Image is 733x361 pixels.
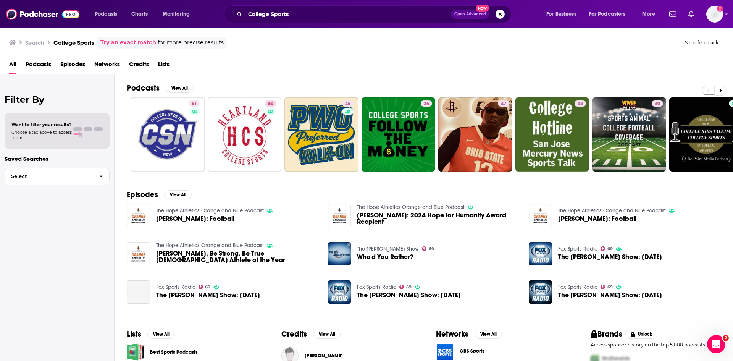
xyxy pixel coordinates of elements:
button: Show profile menu [706,6,723,23]
a: Try an exact match [100,38,156,47]
a: Charts [126,8,152,20]
span: Open Advanced [454,12,486,16]
a: Dan Romano, Be Strong. Be True Male Athlete of the Year [156,250,319,263]
a: The Jonas Knox Show: 05/09/2020 [558,254,662,260]
span: 36 [424,100,429,108]
svg: Add a profile image [717,6,723,12]
a: 69 [601,246,613,251]
img: CBS Sports logo [436,343,454,361]
button: open menu [541,8,586,20]
img: Kara VanderKamp: 2024 Hope for Humanity Award Recpient [328,204,351,227]
span: CBS Sports [460,348,484,354]
a: NetworksView All [436,329,502,339]
span: 69 [205,285,210,289]
button: open menu [584,8,637,20]
span: 40 [655,100,660,108]
a: CBS Sports logoCBS Sports [436,343,566,361]
a: Networks [94,58,120,74]
span: The [PERSON_NAME] Show: [DATE] [156,292,260,298]
a: Fox Sports Radio [558,246,597,252]
span: [PERSON_NAME]: 2024 Hope for Humanity Award Recpient [357,212,520,225]
a: 33 [515,97,589,172]
a: The Jonas Knox Show: 12/29/2018 [558,292,662,298]
a: 40 [652,100,663,107]
a: Credits [129,58,149,74]
button: Send feedback [683,39,721,46]
span: [PERSON_NAME] [305,353,343,359]
span: 2 [723,335,729,341]
span: for more precise results [158,38,224,47]
img: The Jonas Knox Show: 05/09/2020 [529,242,552,265]
a: 47 [438,97,512,172]
button: View All [166,84,193,93]
a: Show notifications dropdown [666,8,679,21]
button: Select [5,168,110,185]
p: Saved Searches [5,155,110,162]
h2: Filter By [5,94,110,105]
input: Search podcasts, credits, & more... [245,8,451,20]
a: 40 [592,97,666,172]
span: The [PERSON_NAME] Show: [DATE] [558,292,662,298]
a: The Hope Athletics Orange and Blue Podcast [156,242,264,249]
a: Dylan Clem: Football [558,215,636,222]
a: Best Sports Podcasts [127,343,144,361]
a: EpisodesView All [127,190,192,199]
button: View All [475,330,502,339]
a: Best Sports Podcasts [150,348,198,356]
span: The [PERSON_NAME] Show: [DATE] [357,292,461,298]
a: Fox Sports Radio [357,284,396,290]
h2: Credits [281,329,307,339]
span: [PERSON_NAME]: Football [558,215,636,222]
span: 51 [192,100,197,108]
h2: Episodes [127,190,158,199]
a: All [9,58,16,74]
img: Dylan Clem: Football [529,204,552,227]
a: Podcasts [26,58,51,74]
span: Podcasts [95,9,117,19]
h2: Networks [436,329,468,339]
button: View All [164,190,192,199]
a: 69 [199,285,211,289]
a: Who'd You Rather? [357,254,413,260]
img: Dylan Clem: Football [127,204,150,227]
a: ListsView All [127,329,175,339]
a: The Jonas Knox Show: 12/29/2018 [529,280,552,304]
span: [PERSON_NAME]: Football [156,215,234,222]
span: 69 [429,247,434,251]
span: Episodes [60,58,85,74]
span: 69 [607,247,613,251]
span: 69 [406,285,412,289]
a: Tommy Lorenzo [305,353,343,359]
a: 46 [342,100,354,107]
span: Choose a tab above to access filters. [11,130,72,140]
h3: Search [25,39,44,46]
a: Fox Sports Radio [558,284,597,290]
iframe: Intercom live chat [707,335,725,353]
span: Charts [131,9,148,19]
div: Search podcasts, credits, & more... [231,5,518,23]
img: Dan Romano, Be Strong. Be True Male Athlete of the Year [127,242,150,265]
h2: Brands [591,329,622,339]
span: More [642,9,655,19]
button: Open AdvancedNew [451,10,489,19]
img: The Jonas Knox Show: 08/15/2020 [328,280,351,304]
span: Monitoring [163,9,190,19]
span: 33 [578,100,583,108]
a: 33 [575,100,586,107]
a: 60 [208,97,282,172]
a: Dylan Clem: Football [156,215,234,222]
span: Logged in as WesBurdett [706,6,723,23]
a: The Hope Athletics Orange and Blue Podcast [357,204,465,210]
a: 46 [284,97,358,172]
span: For Business [546,9,576,19]
a: 36 [421,100,432,107]
a: PodcastsView All [127,83,193,93]
a: Who'd You Rather? [328,242,351,265]
span: 69 [607,285,613,289]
